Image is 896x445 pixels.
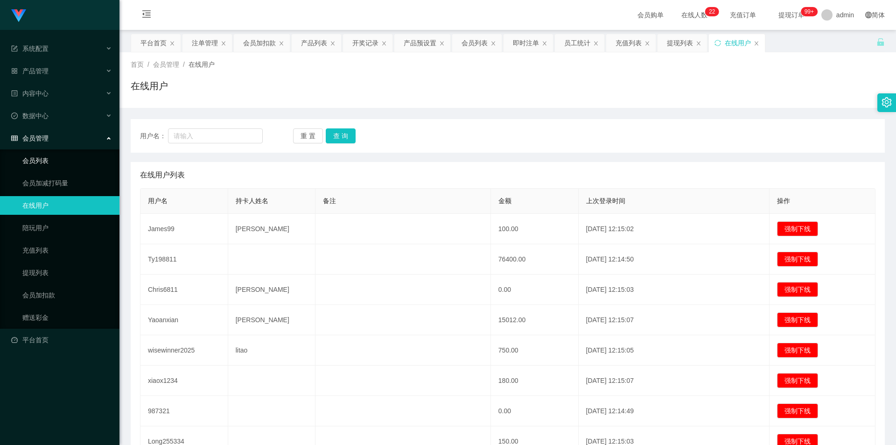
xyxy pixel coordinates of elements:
[140,170,185,181] span: 在线用户列表
[243,34,276,52] div: 会员加扣款
[593,41,599,46] i: 图标: close
[490,41,496,46] i: 图标: close
[498,197,511,205] span: 金额
[696,41,701,46] i: 图标: close
[11,9,26,22] img: logo.9652507e.png
[183,61,185,68] span: /
[876,38,885,46] i: 图标: unlock
[439,41,445,46] i: 图标: close
[228,335,316,366] td: litao
[11,90,18,97] i: 图标: profile
[140,275,228,305] td: Chris6811
[579,396,770,426] td: [DATE] 12:14:49
[777,403,818,418] button: 强制下线
[777,252,818,267] button: 强制下线
[22,196,112,215] a: 在线用户
[168,128,263,143] input: 请输入
[352,34,378,52] div: 开奖记录
[714,40,721,46] i: 图标: sync
[579,366,770,396] td: [DATE] 12:15:07
[169,41,175,46] i: 图标: close
[586,197,625,205] span: 上次登录时间
[140,366,228,396] td: xiaox1234
[865,12,872,18] i: 图标: global
[777,221,818,236] button: 强制下线
[491,305,579,335] td: 15012.00
[131,79,168,93] h1: 在线用户
[725,12,761,18] span: 充值订单
[579,244,770,275] td: [DATE] 12:14:50
[705,7,719,16] sup: 22
[777,373,818,388] button: 强制下线
[774,12,809,18] span: 提现订单
[11,112,49,120] span: 数据中心
[491,335,579,366] td: 750.00
[11,135,18,141] i: 图标: table
[131,61,144,68] span: 首页
[140,214,228,244] td: James99
[330,41,336,46] i: 图标: close
[22,241,112,260] a: 充值列表
[754,41,759,46] i: 图标: close
[228,214,316,244] td: [PERSON_NAME]
[579,335,770,366] td: [DATE] 12:15:05
[140,305,228,335] td: Yaoanxian
[153,61,179,68] span: 会员管理
[712,7,715,16] p: 2
[491,396,579,426] td: 0.00
[725,34,751,52] div: 在线用户
[579,275,770,305] td: [DATE] 12:15:03
[777,282,818,297] button: 强制下线
[11,45,49,52] span: 系统配置
[11,113,18,119] i: 图标: check-circle-o
[22,263,112,282] a: 提现列表
[564,34,590,52] div: 员工统计
[11,134,49,142] span: 会员管理
[22,308,112,327] a: 赠送彩金
[301,34,327,52] div: 产品列表
[542,41,547,46] i: 图标: close
[404,34,436,52] div: 产品预设置
[11,67,49,75] span: 产品管理
[381,41,387,46] i: 图标: close
[326,128,356,143] button: 查 询
[221,41,226,46] i: 图标: close
[293,128,323,143] button: 重 置
[801,7,818,16] sup: 1003
[11,45,18,52] i: 图标: form
[579,305,770,335] td: [DATE] 12:15:07
[140,335,228,366] td: wisewinner2025
[616,34,642,52] div: 充值列表
[677,12,712,18] span: 在线人数
[491,244,579,275] td: 76400.00
[882,97,892,107] i: 图标: setting
[491,214,579,244] td: 100.00
[236,197,268,205] span: 持卡人姓名
[140,34,167,52] div: 平台首页
[709,7,712,16] p: 2
[140,131,168,141] span: 用户名：
[22,151,112,170] a: 会员列表
[491,275,579,305] td: 0.00
[189,61,215,68] span: 在线用户
[140,244,228,275] td: Ty198811
[131,0,162,30] i: 图标: menu-fold
[777,312,818,327] button: 强制下线
[228,275,316,305] td: [PERSON_NAME]
[22,174,112,192] a: 会员加减打码量
[513,34,539,52] div: 即时注单
[228,305,316,335] td: [PERSON_NAME]
[279,41,284,46] i: 图标: close
[192,34,218,52] div: 注单管理
[22,219,112,237] a: 陪玩用户
[579,214,770,244] td: [DATE] 12:15:02
[491,366,579,396] td: 180.00
[323,197,336,205] span: 备注
[148,197,168,205] span: 用户名
[777,197,790,205] span: 操作
[11,68,18,74] i: 图标: appstore-o
[462,34,488,52] div: 会员列表
[644,41,650,46] i: 图标: close
[667,34,693,52] div: 提现列表
[11,90,49,97] span: 内容中心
